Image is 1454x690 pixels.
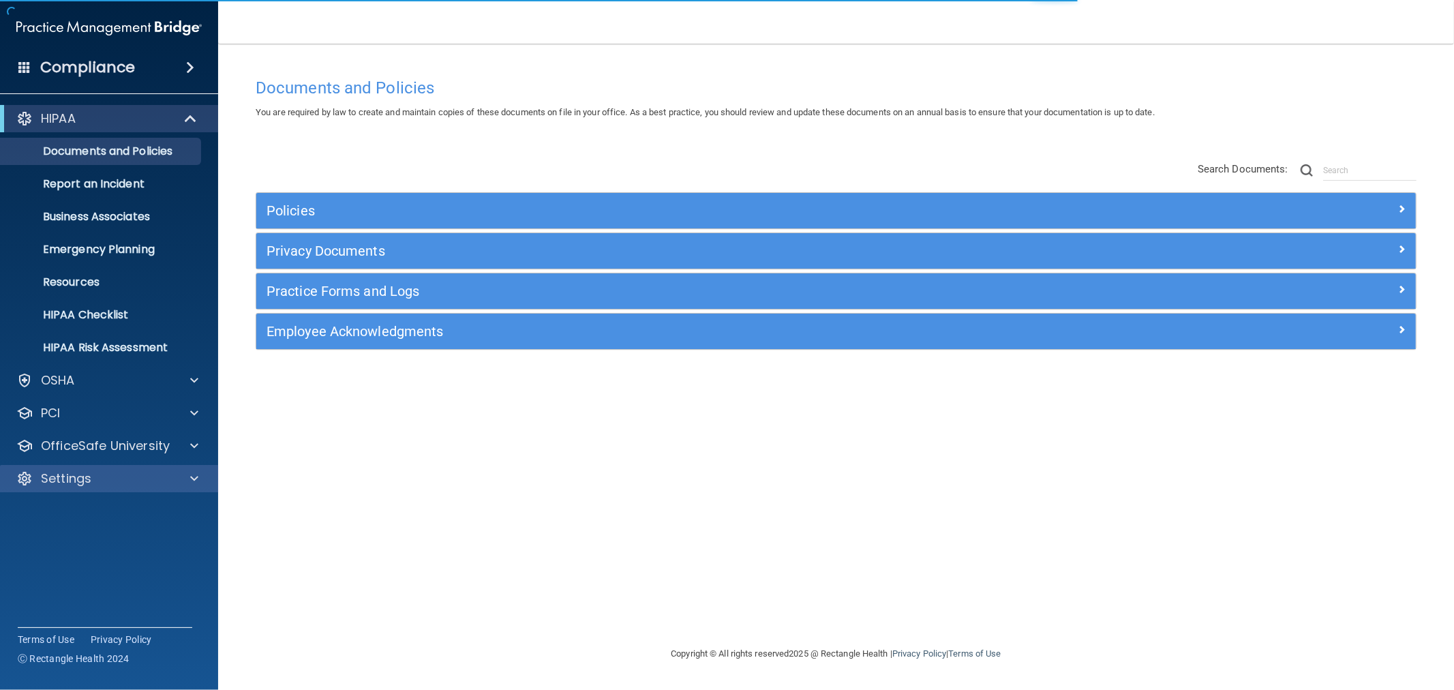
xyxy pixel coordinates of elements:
[41,372,75,389] p: OSHA
[948,648,1001,659] a: Terms of Use
[16,372,198,389] a: OSHA
[41,405,60,421] p: PCI
[1323,160,1417,181] input: Search
[267,320,1406,342] a: Employee Acknowledgments
[267,284,1116,299] h5: Practice Forms and Logs
[41,110,76,127] p: HIPAA
[16,470,198,487] a: Settings
[18,633,74,646] a: Terms of Use
[9,210,195,224] p: Business Associates
[256,107,1155,117] span: You are required by law to create and maintain copies of these documents on file in your office. ...
[892,648,946,659] a: Privacy Policy
[267,200,1406,222] a: Policies
[1220,595,1438,648] iframe: Drift Widget Chat Controller
[9,145,195,158] p: Documents and Policies
[1198,163,1288,175] span: Search Documents:
[9,177,195,191] p: Report an Incident
[267,243,1116,258] h5: Privacy Documents
[267,203,1116,218] h5: Policies
[1301,164,1313,177] img: ic-search.3b580494.png
[9,341,195,355] p: HIPAA Risk Assessment
[41,470,91,487] p: Settings
[9,308,195,322] p: HIPAA Checklist
[91,633,152,646] a: Privacy Policy
[16,405,198,421] a: PCI
[16,110,198,127] a: HIPAA
[267,324,1116,339] h5: Employee Acknowledgments
[18,652,130,665] span: Ⓒ Rectangle Health 2024
[9,275,195,289] p: Resources
[16,438,198,454] a: OfficeSafe University
[41,438,170,454] p: OfficeSafe University
[256,79,1417,97] h4: Documents and Policies
[267,240,1406,262] a: Privacy Documents
[9,243,195,256] p: Emergency Planning
[40,58,135,77] h4: Compliance
[267,280,1406,302] a: Practice Forms and Logs
[588,632,1085,676] div: Copyright © All rights reserved 2025 @ Rectangle Health | |
[16,14,202,42] img: PMB logo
